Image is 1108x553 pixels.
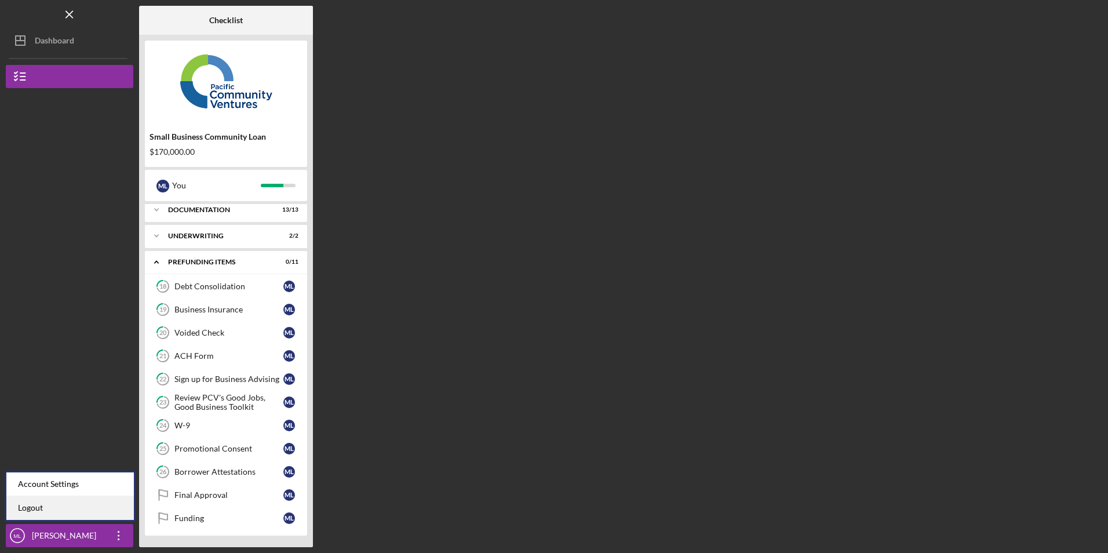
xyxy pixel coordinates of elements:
tspan: 18 [159,283,166,290]
div: Promotional Consent [174,444,283,453]
div: Prefunding Items [168,259,269,265]
div: M L [283,420,295,431]
div: Dashboard [35,29,74,55]
div: M L [156,180,169,192]
div: Funding [174,514,283,523]
div: Review PCV's Good Jobs, Good Business Toolkit [174,393,283,412]
div: 0 / 11 [278,259,298,265]
div: M L [283,396,295,408]
a: 22Sign up for Business AdvisingML [151,368,301,391]
text: ML [13,533,21,539]
div: W-9 [174,421,283,430]
div: Small Business Community Loan [150,132,302,141]
div: Voided Check [174,328,283,337]
a: 26Borrower AttestationsML [151,460,301,483]
div: Sign up for Business Advising [174,374,283,384]
div: 2 / 2 [278,232,298,239]
div: M L [283,327,295,339]
div: Account Settings [6,472,134,496]
a: Final ApprovalML [151,483,301,507]
a: 18Debt ConsolidationML [151,275,301,298]
div: 13 / 13 [278,206,298,213]
div: M L [283,512,295,524]
div: Documentation [168,206,269,213]
a: 19Business InsuranceML [151,298,301,321]
a: FundingML [151,507,301,530]
div: M L [283,281,295,292]
a: 21ACH FormML [151,344,301,368]
a: Logout [6,496,134,520]
tspan: 19 [159,306,167,314]
div: Business Insurance [174,305,283,314]
div: M L [283,489,295,501]
div: [PERSON_NAME] [29,524,104,550]
a: 25Promotional ConsentML [151,437,301,460]
button: ML[PERSON_NAME] [6,524,133,547]
div: ACH Form [174,351,283,361]
a: 23Review PCV's Good Jobs, Good Business ToolkitML [151,391,301,414]
b: Checklist [209,16,243,25]
tspan: 25 [159,445,166,453]
tspan: 26 [159,468,167,476]
div: Debt Consolidation [174,282,283,291]
div: Borrower Attestations [174,467,283,476]
div: You [172,176,261,195]
img: Product logo [145,46,307,116]
a: 20Voided CheckML [151,321,301,344]
a: 24W-9ML [151,414,301,437]
tspan: 23 [159,399,166,406]
div: Final Approval [174,490,283,500]
tspan: 20 [159,329,167,337]
tspan: 24 [159,422,167,430]
div: M L [283,304,295,315]
div: M L [283,466,295,478]
button: Dashboard [6,29,133,52]
div: M L [283,350,295,362]
tspan: 21 [159,352,166,360]
div: M L [283,443,295,454]
div: Underwriting [168,232,269,239]
tspan: 22 [159,376,166,383]
div: M L [283,373,295,385]
div: $170,000.00 [150,147,302,157]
